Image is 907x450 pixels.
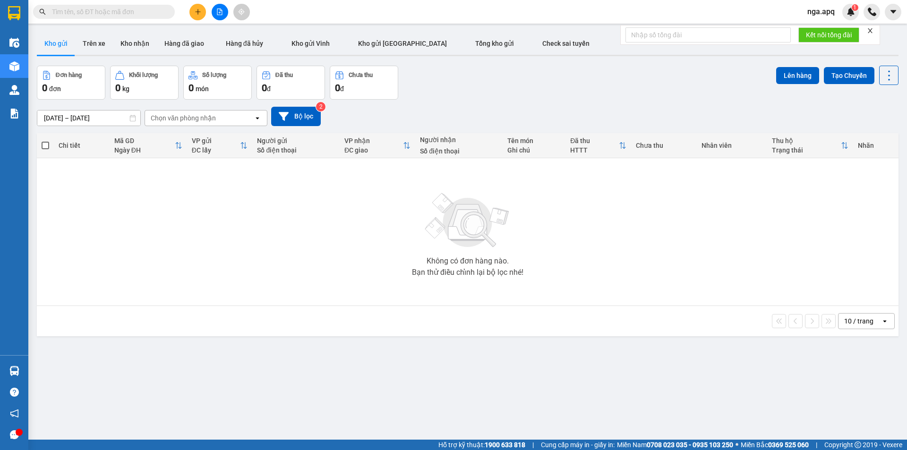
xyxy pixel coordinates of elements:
img: solution-icon [9,109,19,119]
span: Check sai tuyến [542,40,590,47]
div: Chưa thu [636,142,692,149]
span: question-circle [10,388,19,397]
div: Đơn hàng [56,72,82,78]
button: Kho nhận [113,32,157,55]
span: Tổng kho gửi [475,40,514,47]
svg: open [254,114,261,122]
span: Hàng đã hủy [226,40,263,47]
strong: 0708 023 035 - 0935 103 250 [647,441,733,449]
span: | [532,440,534,450]
div: Mã GD [114,137,175,144]
span: file-add [216,8,223,15]
div: VP gửi [192,137,240,144]
div: Chi tiết [59,142,104,149]
button: Đơn hàng0đơn [37,66,105,100]
span: Miền Nam [617,440,733,450]
span: kg [122,85,129,93]
div: HTTT [570,146,619,154]
span: Hỗ trợ kỹ thuật: [438,440,525,450]
div: Người nhận [420,136,498,144]
button: Kho gửi [37,32,75,55]
span: message [10,430,19,439]
button: Khối lượng0kg [110,66,179,100]
div: Người gửi [257,137,335,144]
button: Lên hàng [776,67,819,84]
th: Toggle SortBy [767,133,853,158]
span: | [816,440,817,450]
span: Kho gửi [GEOGRAPHIC_DATA] [358,40,447,47]
input: Select a date range. [37,110,140,126]
div: Đã thu [570,137,619,144]
span: Kho gửi Vinh [291,40,330,47]
div: Bạn thử điều chỉnh lại bộ lọc nhé! [412,269,523,276]
span: nga.apq [800,6,842,17]
span: ⚪️ [736,443,738,447]
div: 10 / trang [844,316,873,326]
div: Ngày ĐH [114,146,175,154]
div: Nhân viên [702,142,762,149]
img: phone-icon [868,8,876,16]
span: món [196,85,209,93]
span: close [867,27,873,34]
span: 0 [262,82,267,93]
button: Trên xe [75,32,113,55]
button: file-add [212,4,228,20]
span: 0 [115,82,120,93]
div: VP nhận [344,137,403,144]
input: Tìm tên, số ĐT hoặc mã đơn [52,7,163,17]
span: 0 [188,82,194,93]
sup: 1 [852,4,858,11]
span: caret-down [889,8,898,16]
div: Thu hộ [772,137,840,144]
span: Cung cấp máy in - giấy in: [541,440,615,450]
span: copyright [855,442,861,448]
button: plus [189,4,206,20]
button: caret-down [885,4,901,20]
div: Đã thu [275,72,293,78]
div: Nhãn [858,142,894,149]
button: Hàng đã giao [157,32,212,55]
th: Toggle SortBy [110,133,187,158]
img: warehouse-icon [9,61,19,71]
button: aim [233,4,250,20]
span: aim [238,8,245,15]
img: icon-new-feature [847,8,855,16]
div: Số điện thoại [420,147,498,155]
div: ĐC giao [344,146,403,154]
button: Đã thu0đ [257,66,325,100]
span: 0 [42,82,47,93]
svg: open [881,317,889,325]
div: Trạng thái [772,146,840,154]
div: Số lượng [202,72,226,78]
button: Chưa thu0đ [330,66,398,100]
th: Toggle SortBy [565,133,631,158]
sup: 2 [316,102,325,111]
img: svg+xml;base64,PHN2ZyBjbGFzcz0ibGlzdC1wbHVnX19zdmciIHhtbG5zPSJodHRwOi8vd3d3LnczLm9yZy8yMDAwL3N2Zy... [420,187,515,254]
th: Toggle SortBy [340,133,415,158]
span: đ [267,85,271,93]
img: logo-vxr [8,6,20,20]
span: 1 [853,4,856,11]
span: search [39,8,46,15]
div: ĐC lấy [192,146,240,154]
span: notification [10,409,19,418]
span: đ [340,85,344,93]
div: Số điện thoại [257,146,335,154]
strong: 1900 633 818 [485,441,525,449]
div: Ghi chú [507,146,561,154]
button: Kết nối tổng đài [798,27,859,42]
span: plus [195,8,201,15]
div: Chọn văn phòng nhận [151,113,216,123]
div: Khối lượng [129,72,158,78]
button: Số lượng0món [183,66,252,100]
span: Miền Bắc [741,440,809,450]
div: Tên món [507,137,561,144]
img: warehouse-icon [9,85,19,95]
span: Kết nối tổng đài [806,30,852,40]
span: đơn [49,85,61,93]
button: Tạo Chuyến [824,67,874,84]
div: Chưa thu [349,72,373,78]
div: Không có đơn hàng nào. [427,257,509,265]
img: warehouse-icon [9,38,19,48]
th: Toggle SortBy [187,133,253,158]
